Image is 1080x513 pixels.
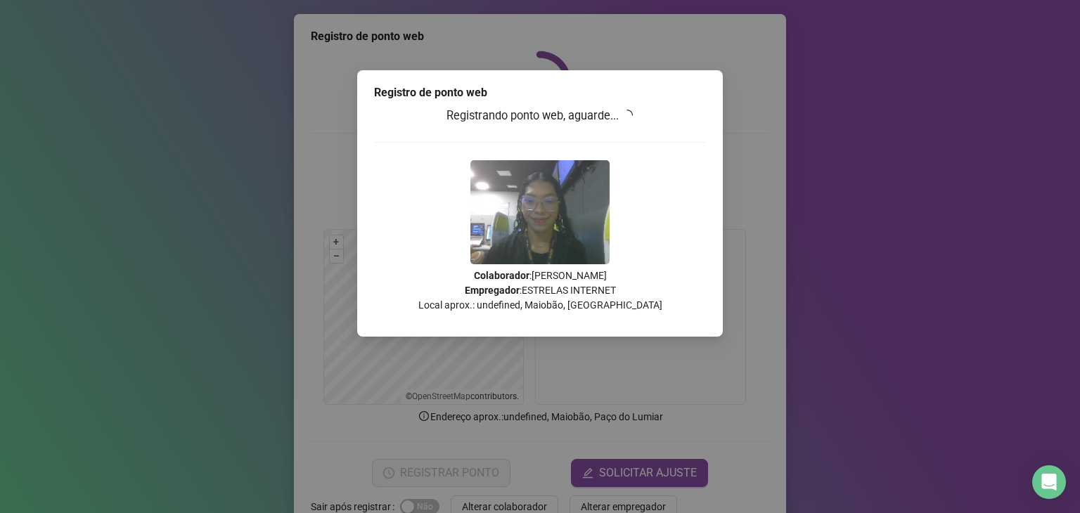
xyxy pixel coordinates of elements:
strong: Colaborador [474,270,529,281]
div: Registro de ponto web [374,84,706,101]
img: 2Q== [470,160,610,264]
h3: Registrando ponto web, aguarde... [374,107,706,125]
span: loading [622,110,633,121]
strong: Empregador [465,285,520,296]
p: : [PERSON_NAME] : ESTRELAS INTERNET Local aprox.: undefined, Maiobão, [GEOGRAPHIC_DATA] [374,268,706,313]
div: Open Intercom Messenger [1032,465,1066,499]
